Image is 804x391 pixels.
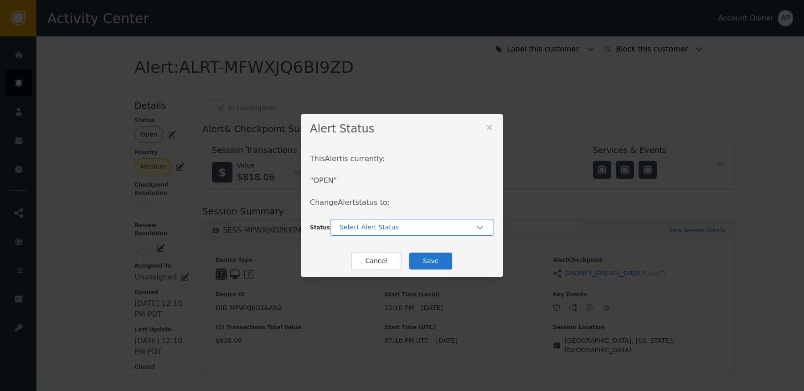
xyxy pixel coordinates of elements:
[310,224,330,231] span: Status
[310,176,337,185] span: " OPEN "
[301,114,503,144] div: Alert Status
[330,219,494,236] button: Select Alert Status
[340,223,475,232] div: Select Alert Status
[310,154,385,163] span: This Alert is currently:
[351,252,402,270] button: Cancel
[310,198,390,207] span: Change Alert status to:
[408,252,453,270] button: Save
